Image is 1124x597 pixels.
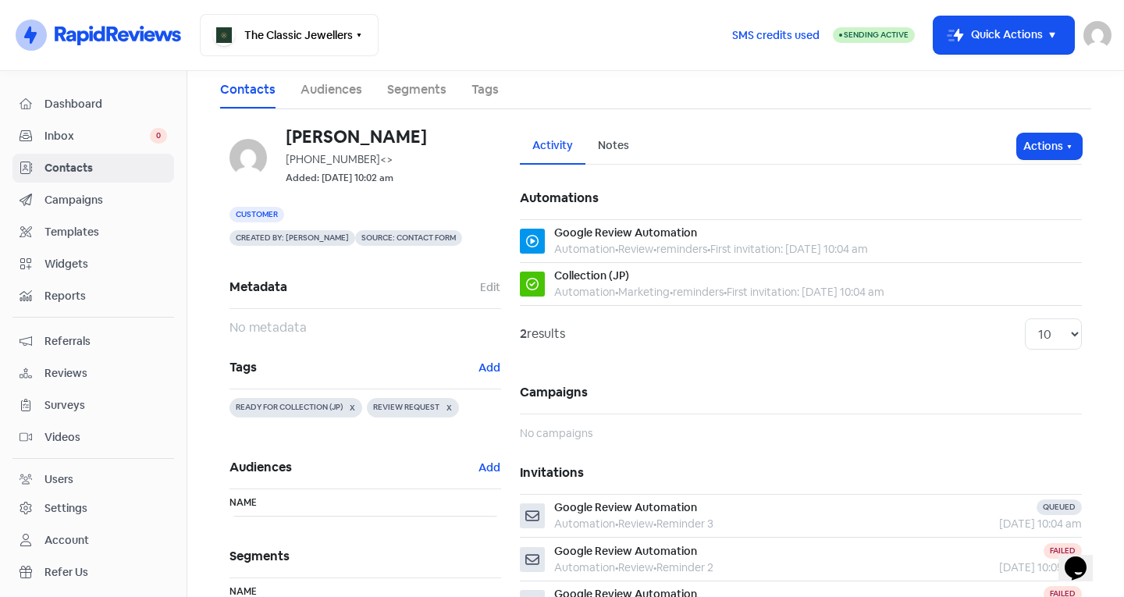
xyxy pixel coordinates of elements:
[200,14,379,56] button: The Classic Jewellers
[387,80,446,99] a: Segments
[934,16,1074,54] button: Quick Actions
[615,517,618,531] b: •
[554,225,697,241] div: Google Review Automation
[520,452,1082,494] h5: Invitations
[1083,21,1112,49] img: User
[12,327,174,356] a: Referrals
[12,154,174,183] a: Contacts
[229,230,355,246] span: Created by: [PERSON_NAME]
[554,268,629,284] div: Collection (JP)
[673,285,724,299] span: reminders
[618,242,653,256] span: Review
[236,402,343,412] span: READY FOR COLLECTION (JP)
[12,250,174,279] a: Widgets
[12,282,174,311] a: Reports
[229,489,501,517] th: Name
[554,560,713,576] div: Automation Review Reminder 2
[670,285,673,299] b: •
[12,423,174,452] a: Videos
[229,535,501,577] h5: Segments
[229,139,267,176] img: d41d8cd98f00b204e9800998ecf8427e
[732,27,820,44] span: SMS credits used
[554,242,615,256] span: Automation
[44,224,167,240] span: Templates
[229,356,478,379] span: Tags
[44,128,150,144] span: Inbox
[520,177,1082,219] h5: Automations
[44,564,167,581] span: Refer Us
[44,429,167,446] span: Videos
[719,26,833,42] a: SMS credits used
[478,359,501,377] button: Add
[727,285,884,299] span: First invitation: [DATE] 10:04 am
[653,517,656,531] b: •
[707,242,710,256] b: •
[833,26,915,44] a: Sending Active
[220,80,276,99] a: Contacts
[1058,535,1108,581] iframe: chat widget
[12,359,174,388] a: Reviews
[229,456,478,479] span: Audiences
[12,391,174,420] a: Surveys
[1017,133,1082,159] button: Actions
[44,192,167,208] span: Campaigns
[554,544,697,558] span: Google Review Automation
[911,560,1082,576] div: [DATE] 10:05 am
[554,285,615,299] span: Automation
[355,230,462,246] span: Source: Contact form
[471,80,499,99] a: Tags
[301,80,362,99] a: Audiences
[12,494,174,523] a: Settings
[286,171,393,186] small: Added: [DATE] 10:02 am
[380,152,393,166] span: <>
[286,151,501,168] div: [PHONE_NUMBER]
[844,30,909,40] span: Sending Active
[12,186,174,215] a: Campaigns
[911,516,1082,532] div: [DATE] 10:04 am
[44,160,167,176] span: Contacts
[615,560,618,574] b: •
[653,560,656,574] b: •
[229,318,501,337] div: No metadata
[520,325,527,342] strong: 2
[44,96,167,112] span: Dashboard
[598,137,629,154] div: Notes
[478,459,501,477] button: Add
[710,242,868,256] span: First invitation: [DATE] 10:04 am
[44,471,73,488] div: Users
[12,558,174,587] a: Refer Us
[44,397,167,414] span: Surveys
[12,90,174,119] a: Dashboard
[439,398,459,418] button: X
[615,242,618,256] b: •
[656,242,707,256] span: reminders
[615,285,618,299] b: •
[343,398,362,418] button: X
[1037,499,1082,515] div: Queued
[44,365,167,382] span: Reviews
[286,128,501,145] h6: [PERSON_NAME]
[44,256,167,272] span: Widgets
[12,526,174,555] a: Account
[532,137,573,154] div: Activity
[520,325,565,343] div: results
[1044,543,1082,559] div: Failed
[724,285,727,299] b: •
[12,122,174,151] a: Inbox 0
[12,465,174,494] a: Users
[12,218,174,247] a: Templates
[520,426,592,440] span: No campaigns
[520,371,1082,414] h5: Campaigns
[44,500,87,517] div: Settings
[653,242,656,256] b: •
[44,333,167,350] span: Referrals
[44,288,167,304] span: Reports
[150,128,167,144] span: 0
[373,402,439,412] span: REVIEW REQUEST
[44,532,89,549] div: Account
[554,500,697,514] span: Google Review Automation
[554,516,713,532] div: Automation Review Reminder 3
[618,285,670,299] span: Marketing
[229,207,284,222] span: Customer
[229,275,479,299] span: Metadata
